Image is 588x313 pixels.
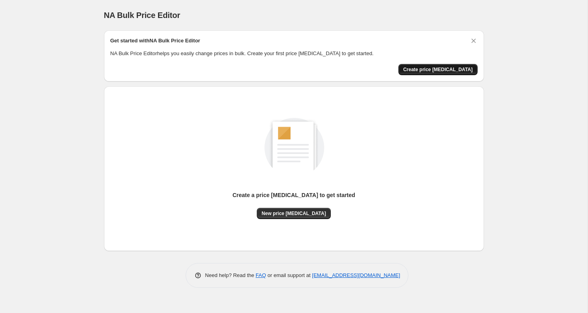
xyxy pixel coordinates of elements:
span: Need help? Read the [205,272,256,278]
button: New price [MEDICAL_DATA] [257,208,331,219]
span: NA Bulk Price Editor [104,11,180,20]
button: Create price change job [398,64,478,75]
a: FAQ [256,272,266,278]
p: NA Bulk Price Editor helps you easily change prices in bulk. Create your first price [MEDICAL_DAT... [110,50,478,58]
h2: Get started with NA Bulk Price Editor [110,37,200,45]
p: Create a price [MEDICAL_DATA] to get started [232,191,355,199]
a: [EMAIL_ADDRESS][DOMAIN_NAME] [312,272,400,278]
span: Create price [MEDICAL_DATA] [403,66,473,73]
span: or email support at [266,272,312,278]
span: New price [MEDICAL_DATA] [262,210,326,217]
button: Dismiss card [470,37,478,45]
